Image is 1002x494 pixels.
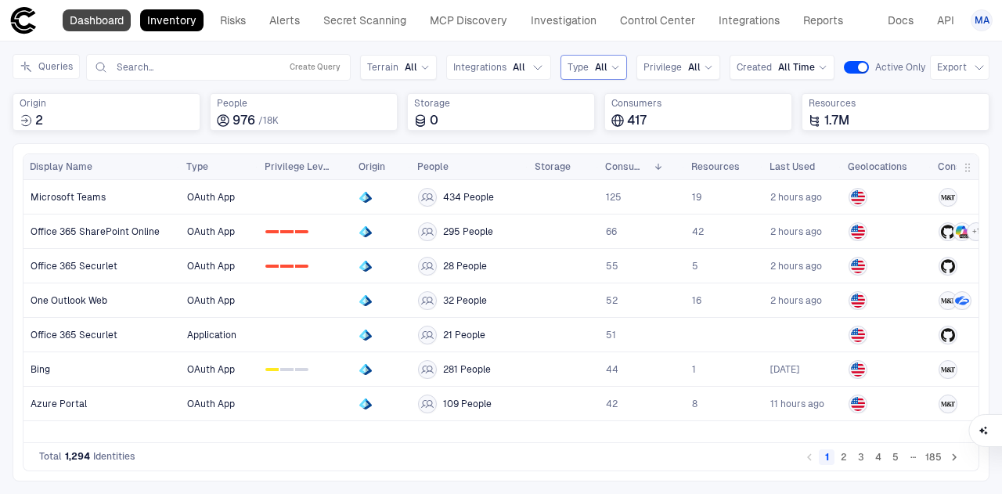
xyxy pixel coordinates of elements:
[412,353,528,385] a: 281 People
[187,398,235,410] span: OAuth App
[453,61,506,74] span: Integrations
[31,260,117,272] span: Office 365 Securlet
[770,191,822,204] div: 9/11/2025 11:00:39
[851,259,865,273] img: US
[946,449,962,465] button: Go to next page
[770,398,824,410] div: 9/11/2025 02:04:49
[824,113,849,128] span: 1.7M
[643,61,682,74] span: Privilege
[851,328,865,342] img: US
[606,225,617,238] span: 66
[181,250,258,282] a: OAuth App
[842,284,931,316] a: US
[287,58,344,77] button: Create Query
[905,449,921,464] div: …
[600,215,684,247] a: 66
[842,388,931,420] a: US
[770,294,822,307] div: 9/11/2025 11:00:41
[955,294,969,308] div: Zscaler
[941,362,955,377] div: M&T Bank
[778,61,815,74] span: All Time
[770,260,822,272] div: 9/11/2025 10:46:12
[801,447,963,466] nav: pagination navigation
[600,284,684,316] a: 52
[24,353,180,385] a: Bing
[606,191,622,204] span: 125
[941,225,955,239] div: GitHub
[443,363,491,376] span: 281 People
[853,449,869,465] button: Go to page 3
[359,160,385,173] span: Origin
[20,97,193,110] span: Origin
[24,284,180,316] a: One Outlook Web
[187,191,235,204] span: OAuth App
[412,284,528,316] a: 32 People
[24,181,180,213] a: Microsoft Teams
[35,113,43,128] span: 2
[407,93,595,131] div: Total storage locations where identities are stored
[24,215,180,247] a: Office 365 SharePoint Online
[770,398,824,410] span: 11 hours ago
[412,215,528,247] a: 295 People
[764,388,841,420] a: 9/11/2025 02:04:49
[770,260,822,272] span: 2 hours ago
[848,160,907,173] span: Geolocations
[316,9,413,31] a: Secret Scanning
[941,328,955,342] div: GitHub
[280,265,294,268] div: 1
[187,329,236,341] span: Application
[30,160,92,173] span: Display Name
[187,225,235,238] span: OAuth App
[770,363,799,376] span: [DATE]
[31,398,87,410] span: Azure Portal
[295,265,308,268] div: 2
[265,160,330,173] span: Privilege Level
[259,250,351,282] a: 012
[796,9,850,31] a: Reports
[888,449,903,465] button: Go to page 5
[802,93,989,131] div: Total resources accessed or granted by identities
[295,368,308,371] div: 2
[764,353,841,385] a: 8/20/2025 17:27:43
[764,250,841,282] a: 9/11/2025 10:46:12
[691,160,740,173] span: Resources
[688,61,701,74] span: All
[181,353,258,385] a: OAuth App
[737,61,772,74] span: Created
[692,225,704,238] span: 42
[842,319,931,351] a: US
[770,225,822,238] span: 2 hours ago
[627,113,647,128] span: 417
[31,225,160,238] span: Office 365 SharePoint Online
[764,284,841,316] a: 9/11/2025 11:00:41
[39,450,62,463] span: Total
[280,368,294,371] div: 1
[405,61,417,74] span: All
[930,55,989,80] button: Export
[851,294,865,308] img: US
[712,9,787,31] a: Integrations
[210,93,398,131] div: Total employees associated with identities
[764,181,841,213] a: 9/11/2025 11:00:39
[443,294,487,307] span: 32 People
[65,450,90,463] span: 1,294
[686,388,762,420] a: 8
[265,230,279,233] div: 0
[606,398,618,410] span: 42
[922,449,945,465] button: Go to page 185
[232,113,255,128] span: 976
[686,353,762,385] a: 1
[412,388,528,420] a: 109 People
[971,9,993,31] button: MA
[842,181,931,213] a: US
[265,368,279,371] div: 0
[295,230,308,233] div: 2
[181,284,258,316] a: OAuth App
[414,97,588,110] span: Storage
[140,9,204,31] a: Inventory
[613,9,702,31] a: Control Center
[412,250,528,282] a: 28 People
[875,61,925,74] span: Active Only
[217,97,391,110] span: People
[686,284,762,316] a: 16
